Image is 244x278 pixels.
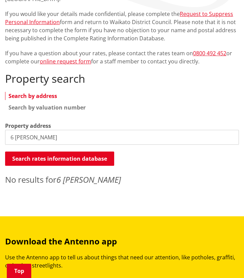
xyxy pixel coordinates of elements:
p: No results for [5,174,239,186]
p: If you have a question about your rates, please contact the rates team on or complete our for a s... [5,49,239,65]
a: Search by address [5,92,239,100]
a: online request form [40,58,91,65]
a: Request to Suppress Personal Information [5,10,233,26]
a: 0800 492 452 [193,49,226,57]
em: 6 [PERSON_NAME] [56,174,121,185]
p: Use the Antenno app to tell us about things that need our attention, like potholes, graffiti, or ... [5,253,239,270]
label: Property address [5,122,51,130]
a: Top [7,264,31,278]
button: Search rates information database [5,152,114,166]
h2: Property search [5,72,239,85]
input: e.g. Duke Street NGARUAWAHIA [5,130,239,145]
a: Search by valuation number [5,103,239,112]
iframe: Messenger Launcher [213,250,237,274]
p: If you would like your details made confidential, please complete the form and return to Waikato ... [5,10,239,42]
h3: Download the Antenno app [5,237,239,246]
